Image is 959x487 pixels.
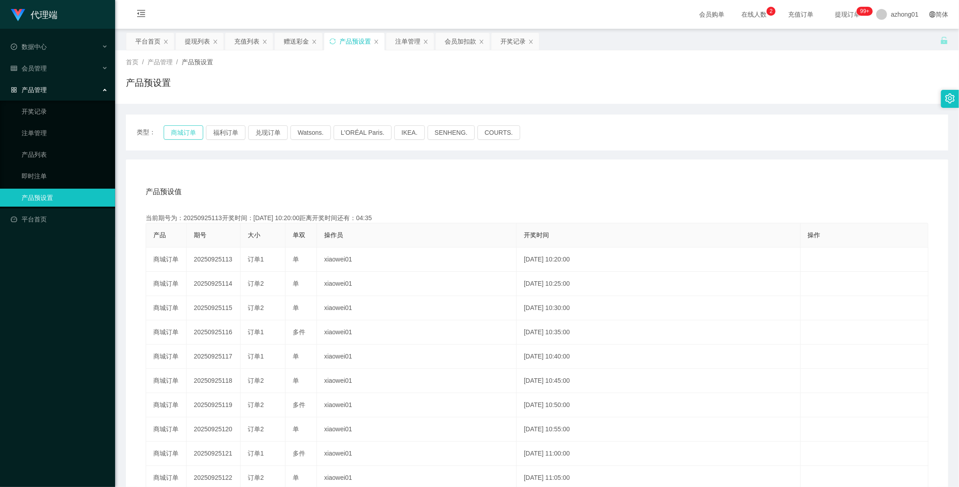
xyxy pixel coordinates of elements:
[146,393,187,417] td: 商城订单
[248,256,264,263] span: 订单1
[187,248,241,272] td: 20250925113
[317,369,517,393] td: xiaowei01
[312,39,317,44] i: 图标: close
[784,11,818,18] span: 充值订单
[339,33,371,50] div: 产品预设置
[146,272,187,296] td: 商城订单
[334,125,392,140] button: L'ORÉAL Paris.
[248,125,288,140] button: 兑现订单
[290,125,331,140] button: Watsons.
[187,296,241,320] td: 20250925115
[187,369,241,393] td: 20250925118
[213,39,218,44] i: 图标: close
[234,33,259,50] div: 充值列表
[185,33,210,50] div: 提现列表
[395,33,420,50] div: 注单管理
[248,450,264,457] span: 订单1
[317,296,517,320] td: xiaowei01
[146,320,187,345] td: 商城订单
[146,417,187,442] td: 商城订单
[126,0,156,29] i: 图标: menu-fold
[770,7,773,16] p: 2
[176,58,178,66] span: /
[194,231,206,239] span: 期号
[374,39,379,44] i: 图标: close
[11,86,47,93] span: 产品管理
[830,11,865,18] span: 提现订单
[423,39,428,44] i: 图标: close
[248,401,264,408] span: 订单2
[163,39,169,44] i: 图标: close
[517,417,801,442] td: [DATE] 10:55:00
[293,474,299,481] span: 单
[146,369,187,393] td: 商城订单
[187,442,241,466] td: 20250925121
[248,353,264,360] span: 订单1
[126,76,171,89] h1: 产品预设置
[11,87,17,93] i: 图标: appstore-o
[22,124,108,142] a: 注单管理
[317,320,517,345] td: xiaowei01
[11,65,17,71] i: 图标: table
[517,442,801,466] td: [DATE] 11:00:00
[248,474,264,481] span: 订单2
[22,167,108,185] a: 即时注单
[293,353,299,360] span: 单
[293,328,305,336] span: 多件
[293,377,299,384] span: 单
[317,248,517,272] td: xiaowei01
[147,58,173,66] span: 产品管理
[187,320,241,345] td: 20250925116
[11,44,17,50] i: 图标: check-circle-o
[248,304,264,311] span: 订单2
[284,33,309,50] div: 赠送彩金
[445,33,476,50] div: 会员加扣款
[146,213,928,223] div: 当前期号为：20250925113开奖时间：[DATE] 10:20:00距离开奖时间还有：04:35
[146,345,187,369] td: 商城订单
[248,328,264,336] span: 订单1
[517,248,801,272] td: [DATE] 10:20:00
[142,58,144,66] span: /
[317,417,517,442] td: xiaowei01
[22,102,108,120] a: 开奖记录
[135,33,161,50] div: 平台首页
[767,7,776,16] sup: 2
[945,93,955,103] i: 图标: setting
[293,304,299,311] span: 单
[31,0,58,29] h1: 代理端
[737,11,771,18] span: 在线人数
[517,272,801,296] td: [DATE] 10:25:00
[500,33,526,50] div: 开奖记录
[517,296,801,320] td: [DATE] 10:30:00
[929,11,936,18] i: 图标: global
[528,39,534,44] i: 图标: close
[524,231,549,239] span: 开奖时间
[940,36,948,44] i: 图标: unlock
[206,125,245,140] button: 福利订单
[187,393,241,417] td: 20250925119
[856,7,873,16] sup: 1204
[11,11,58,18] a: 代理端
[11,65,47,72] span: 会员管理
[262,39,268,44] i: 图标: close
[126,58,138,66] span: 首页
[293,231,305,239] span: 单双
[324,231,343,239] span: 操作员
[146,248,187,272] td: 商城订单
[153,231,166,239] span: 产品
[187,345,241,369] td: 20250925117
[517,345,801,369] td: [DATE] 10:40:00
[182,58,213,66] span: 产品预设置
[187,272,241,296] td: 20250925114
[293,401,305,408] span: 多件
[479,39,484,44] i: 图标: close
[428,125,475,140] button: SENHENG.
[187,417,241,442] td: 20250925120
[517,320,801,345] td: [DATE] 10:35:00
[146,442,187,466] td: 商城订单
[394,125,425,140] button: IKEA.
[517,393,801,417] td: [DATE] 10:50:00
[248,425,264,433] span: 订单2
[317,393,517,417] td: xiaowei01
[317,345,517,369] td: xiaowei01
